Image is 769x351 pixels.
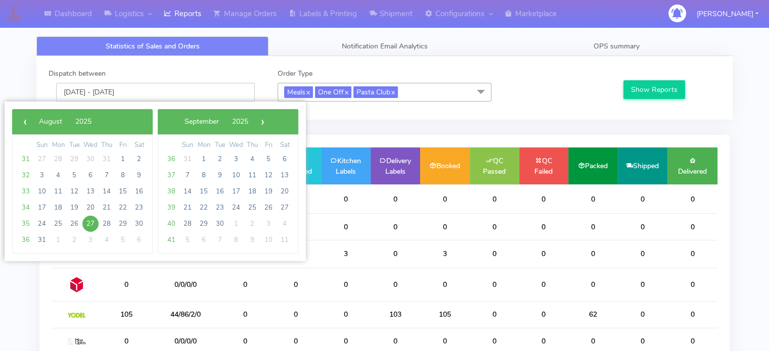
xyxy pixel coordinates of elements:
[163,167,179,183] span: 37
[244,199,260,216] span: 25
[99,183,115,199] span: 14
[568,268,618,301] td: 0
[225,114,255,129] button: 2025
[196,151,212,167] span: 1
[56,83,255,102] input: Pick the Daterange
[244,140,260,151] th: weekday
[50,216,66,232] span: 25
[667,184,717,214] td: 0
[75,117,92,126] span: 2025
[163,115,270,124] bs-datepicker-navigation-view: ​ ​ ​
[163,216,179,232] span: 40
[50,151,66,167] span: 28
[99,216,115,232] span: 28
[66,232,82,248] span: 2
[260,232,277,248] span: 10
[66,151,82,167] span: 29
[163,183,179,199] span: 38
[99,232,115,248] span: 4
[244,167,260,183] span: 11
[99,199,115,216] span: 21
[163,232,179,248] span: 41
[220,268,270,301] td: 0
[131,232,147,248] span: 6
[228,151,244,167] span: 3
[260,183,277,199] span: 19
[321,214,371,240] td: 0
[568,302,618,328] td: 62
[212,140,228,151] th: weekday
[17,114,32,129] button: ‹
[420,302,470,328] td: 105
[34,199,50,216] span: 17
[69,114,98,129] button: 2025
[667,302,717,328] td: 0
[353,86,398,98] span: Pasta Club
[519,147,568,184] td: QC Failed
[278,68,312,79] label: Order Type
[179,232,196,248] span: 5
[131,183,147,199] span: 16
[82,140,99,151] th: weekday
[212,216,228,232] span: 30
[277,140,293,151] th: weekday
[115,232,131,248] span: 5
[163,199,179,216] span: 39
[196,167,212,183] span: 8
[212,183,228,199] span: 16
[284,86,313,98] span: Meals
[232,117,248,126] span: 2025
[178,114,225,129] button: September
[568,240,618,268] td: 0
[39,117,62,126] span: August
[18,167,34,183] span: 32
[82,216,99,232] span: 27
[255,114,270,129] span: ›
[68,313,85,318] img: Yodel
[420,147,470,184] td: Booked
[277,167,293,183] span: 13
[50,183,66,199] span: 11
[244,232,260,248] span: 9
[82,167,99,183] span: 6
[66,183,82,199] span: 12
[131,199,147,216] span: 23
[270,302,321,328] td: 0
[18,232,34,248] span: 36
[68,276,85,293] img: DPD
[185,117,219,126] span: September
[102,302,151,328] td: 105
[420,184,470,214] td: 0
[470,302,519,328] td: 0
[470,214,519,240] td: 0
[270,268,321,301] td: 0
[623,80,686,99] button: Show Reports
[470,268,519,301] td: 0
[618,240,667,268] td: 0
[50,167,66,183] span: 4
[196,199,212,216] span: 22
[371,147,420,184] td: Delivery Labels
[689,4,766,24] button: [PERSON_NAME]
[196,232,212,248] span: 6
[115,140,131,151] th: weekday
[131,151,147,167] span: 2
[371,214,420,240] td: 0
[34,216,50,232] span: 24
[179,140,196,151] th: weekday
[196,216,212,232] span: 29
[260,199,277,216] span: 26
[371,302,420,328] td: 103
[179,183,196,199] span: 14
[34,167,50,183] span: 3
[82,183,99,199] span: 13
[151,302,220,328] td: 44/86/2/0
[228,167,244,183] span: 10
[131,167,147,183] span: 9
[618,147,667,184] td: Shipped
[49,68,106,79] label: Dispatch between
[131,216,147,232] span: 30
[102,268,151,301] td: 0
[618,268,667,301] td: 0
[17,115,113,124] bs-datepicker-navigation-view: ​ ​ ​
